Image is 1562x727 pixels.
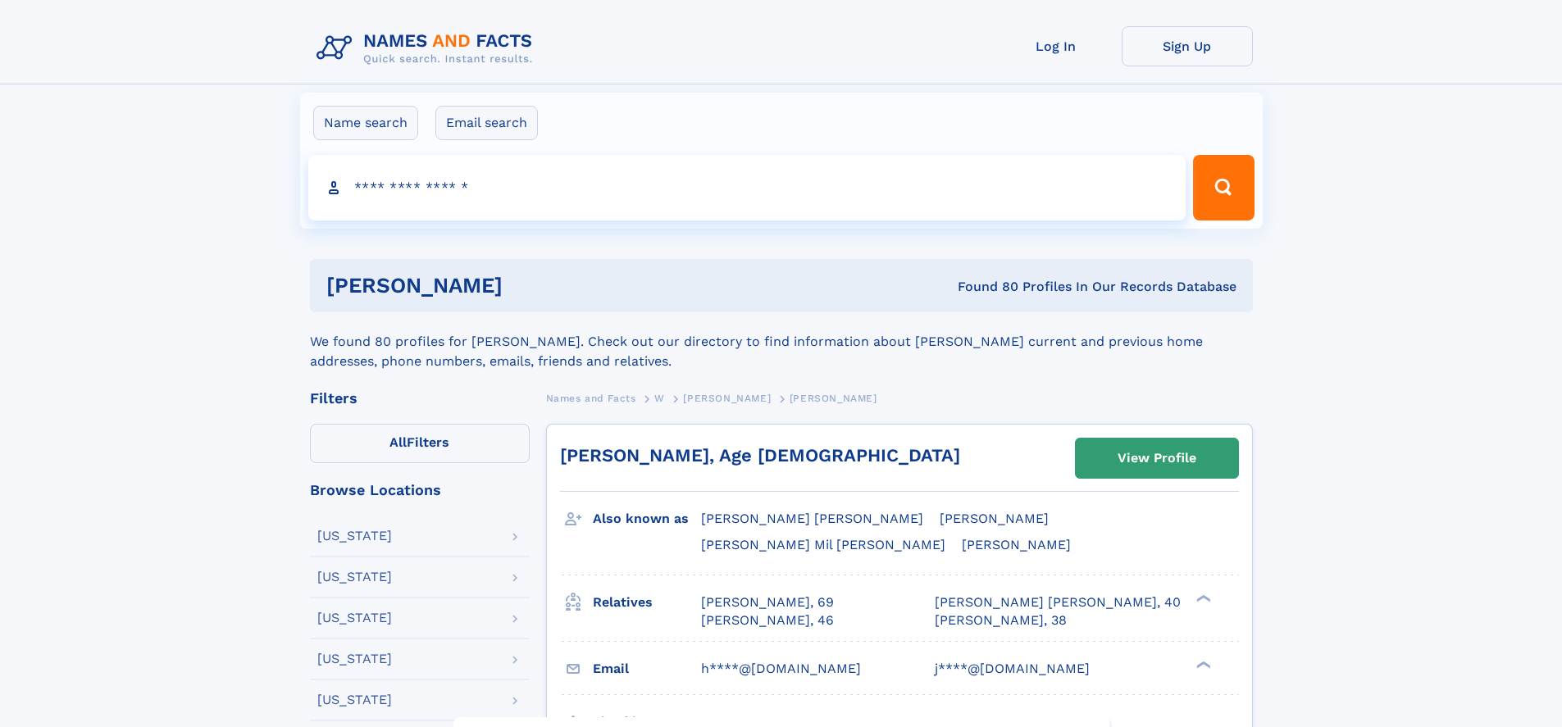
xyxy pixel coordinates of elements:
a: [PERSON_NAME], 38 [935,611,1067,629]
div: We found 80 profiles for [PERSON_NAME]. Check out our directory to find information about [PERSON... [310,312,1253,371]
a: View Profile [1076,438,1238,478]
a: [PERSON_NAME], 69 [701,593,834,611]
span: W [654,393,665,404]
span: [PERSON_NAME] [683,393,771,404]
span: [PERSON_NAME] [962,537,1071,552]
label: Filters [310,424,530,463]
img: Logo Names and Facts [310,26,546,70]
div: Filters [310,391,530,406]
h1: [PERSON_NAME] [326,275,731,296]
a: [PERSON_NAME] [PERSON_NAME], 40 [935,593,1181,611]
label: Email search [435,106,538,140]
div: Browse Locations [310,483,530,498]
a: W [654,388,665,408]
span: [PERSON_NAME] [940,511,1049,526]
div: ❯ [1192,593,1212,603]
span: [PERSON_NAME] Mil [PERSON_NAME] [701,537,945,552]
div: [US_STATE] [317,611,392,625]
span: [PERSON_NAME] [790,393,877,404]
div: [US_STATE] [317,570,392,584]
div: [US_STATE] [317,693,392,707]
span: All [389,434,407,450]
div: [US_STATE] [317,529,392,543]
input: search input [308,155,1186,220]
div: [US_STATE] [317,652,392,666]
h3: Relatives [593,588,701,616]
a: [PERSON_NAME] [683,388,771,408]
a: [PERSON_NAME], Age [DEMOGRAPHIC_DATA] [560,445,960,466]
label: Name search [313,106,418,140]
div: View Profile [1118,439,1196,477]
div: ❯ [1192,659,1212,670]
a: [PERSON_NAME], 46 [701,611,834,629]
a: Sign Up [1122,26,1253,66]
h3: Also known as [593,505,701,533]
button: Search Button [1193,155,1254,220]
a: Log In [990,26,1122,66]
span: [PERSON_NAME] [PERSON_NAME] [701,511,923,526]
a: Names and Facts [546,388,636,408]
div: Found 80 Profiles In Our Records Database [730,278,1236,296]
h3: Email [593,655,701,683]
